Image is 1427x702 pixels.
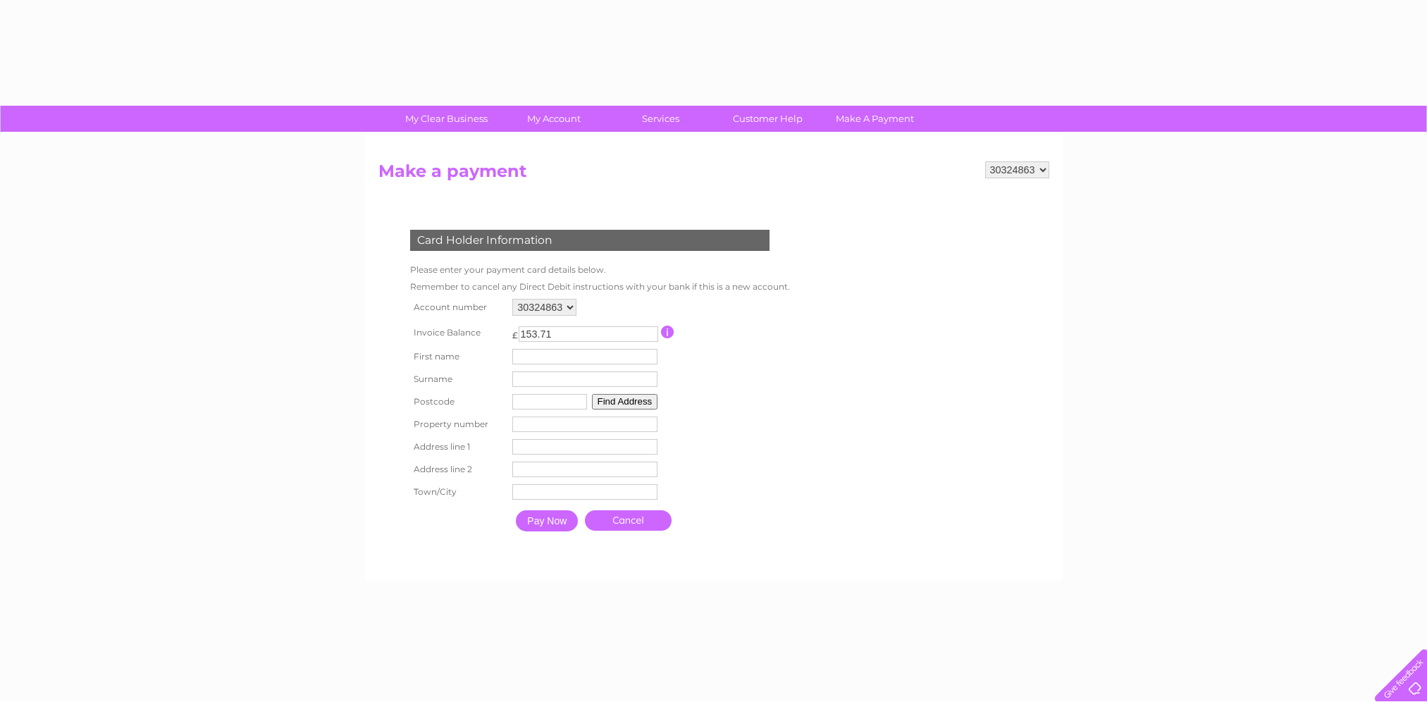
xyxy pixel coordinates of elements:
[388,106,505,132] a: My Clear Business
[407,319,509,345] th: Invoice Balance
[407,413,509,436] th: Property number
[407,458,509,481] th: Address line 2
[410,230,770,251] div: Card Holder Information
[407,278,793,295] td: Remember to cancel any Direct Debit instructions with your bank if this is a new account.
[592,394,658,409] button: Find Address
[661,326,674,338] input: Information
[512,323,518,340] td: £
[407,295,509,319] th: Account number
[585,510,672,531] a: Cancel
[407,368,509,390] th: Surname
[817,106,933,132] a: Make A Payment
[407,261,793,278] td: Please enter your payment card details below.
[407,481,509,503] th: Town/City
[407,345,509,368] th: First name
[378,161,1049,188] h2: Make a payment
[603,106,719,132] a: Services
[407,390,509,413] th: Postcode
[407,436,509,458] th: Address line 1
[710,106,826,132] a: Customer Help
[495,106,612,132] a: My Account
[516,510,578,531] input: Pay Now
